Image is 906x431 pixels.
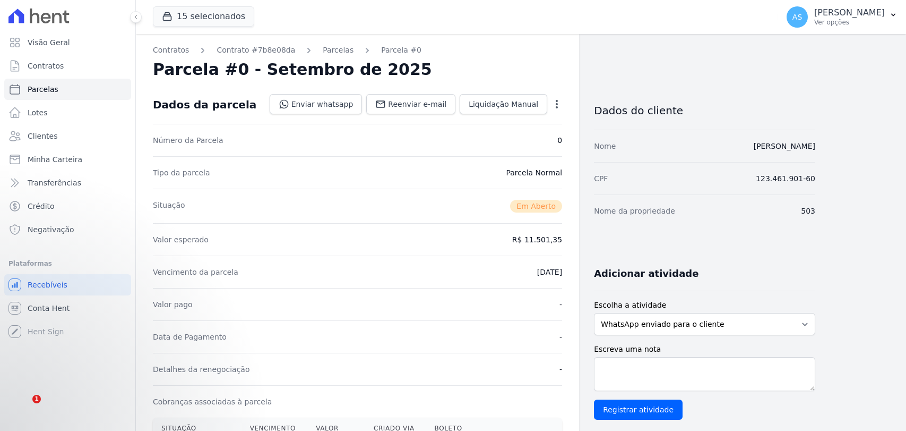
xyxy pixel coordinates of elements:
[153,6,254,27] button: 15 selecionados
[510,200,562,213] span: Em Aberto
[28,178,81,188] span: Transferências
[153,98,256,111] div: Dados da parcela
[559,364,562,375] dd: -
[460,94,547,114] a: Liquidação Manual
[4,274,131,295] a: Recebíveis
[11,395,36,420] iframe: Intercom live chat
[594,104,815,117] h3: Dados do cliente
[814,7,885,18] p: [PERSON_NAME]
[153,45,189,56] a: Contratos
[381,45,421,56] a: Parcela #0
[754,142,815,150] a: [PERSON_NAME]
[4,125,131,147] a: Clientes
[559,299,562,310] dd: -
[153,135,223,146] dt: Número da Parcela
[756,173,815,184] dd: 123.461.901-60
[28,224,74,235] span: Negativação
[28,280,67,290] span: Recebíveis
[153,234,209,245] dt: Valor esperado
[594,141,616,151] dt: Nome
[801,206,815,216] dd: 503
[506,167,562,178] dd: Parcela Normal
[594,267,698,280] h3: Adicionar atividade
[4,172,131,193] a: Transferências
[594,173,608,184] dt: CPF
[366,94,455,114] a: Reenviar e-mail
[153,267,238,277] dt: Vencimento da parcela
[270,94,363,114] a: Enviar whatsapp
[388,99,446,109] span: Reenviar e-mail
[594,400,683,420] input: Registrar atividade
[4,298,131,319] a: Conta Hent
[153,200,185,213] dt: Situação
[28,107,48,118] span: Lotes
[557,135,562,146] dd: 0
[153,299,193,310] dt: Valor pago
[28,201,55,212] span: Crédito
[28,84,58,95] span: Parcelas
[792,13,802,21] span: AS
[8,328,220,402] iframe: Intercom notifications mensagem
[8,257,127,270] div: Plataformas
[4,196,131,217] a: Crédito
[594,344,815,355] label: Escreva uma nota
[32,395,41,403] span: 1
[28,37,70,48] span: Visão Geral
[512,234,562,245] dd: R$ 11.501,35
[469,99,538,109] span: Liquidação Manual
[4,32,131,53] a: Visão Geral
[323,45,353,56] a: Parcelas
[28,303,70,314] span: Conta Hent
[4,219,131,240] a: Negativação
[4,79,131,100] a: Parcelas
[594,206,675,216] dt: Nome da propriedade
[814,18,885,27] p: Ver opções
[4,102,131,123] a: Lotes
[4,55,131,77] a: Contratos
[153,45,562,56] nav: Breadcrumb
[28,131,57,141] span: Clientes
[217,45,295,56] a: Contrato #7b8e08da
[28,61,64,71] span: Contratos
[594,300,815,311] label: Escolha a atividade
[153,60,432,79] h2: Parcela #0 - Setembro de 2025
[153,167,210,178] dt: Tipo da parcela
[778,2,906,32] button: AS [PERSON_NAME] Ver opções
[559,332,562,342] dd: -
[4,149,131,170] a: Minha Carteira
[537,267,562,277] dd: [DATE]
[28,154,82,165] span: Minha Carteira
